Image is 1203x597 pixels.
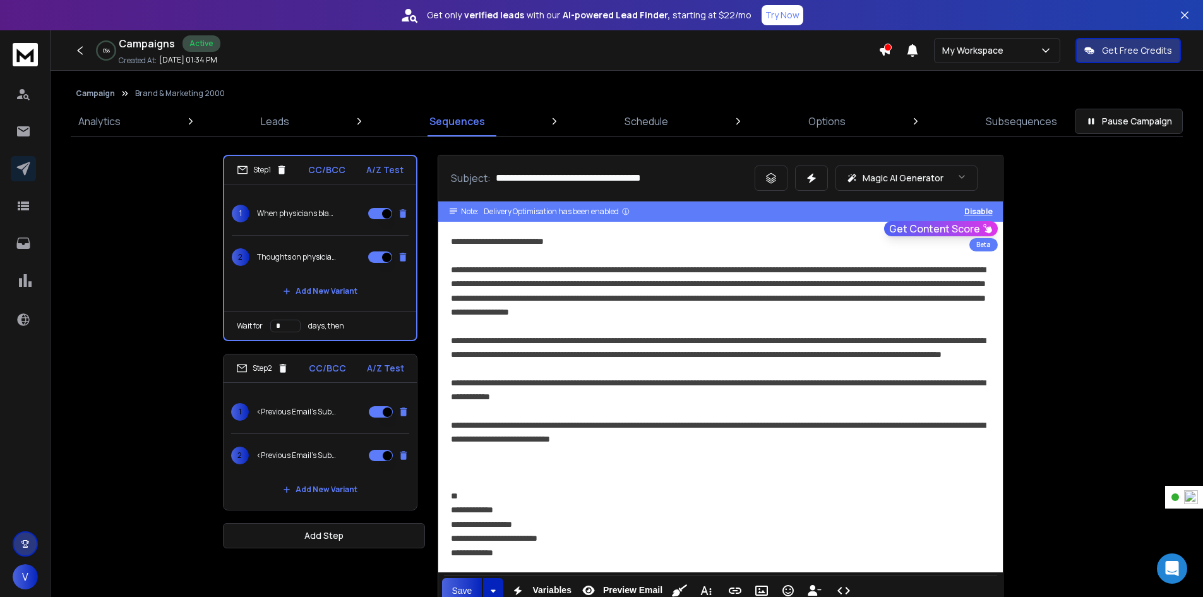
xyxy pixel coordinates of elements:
img: logo [13,43,38,66]
strong: AI-powered Lead Finder, [563,9,670,21]
p: CC/BCC [308,164,345,176]
button: Get Content Score [884,221,998,236]
p: Leads [261,114,289,129]
a: Options [801,106,853,136]
h1: Campaigns [119,36,175,51]
p: Sequences [429,114,485,129]
span: 1 [232,205,249,222]
p: A/Z Test [366,164,404,176]
div: Delivery Optimisation has been enabled [484,207,630,217]
a: Sequences [422,106,493,136]
p: <Previous Email's Subject> [256,450,337,461]
p: Created At: [119,56,157,66]
p: [DATE] 01:34 PM [159,55,217,65]
p: Schedule [625,114,668,129]
a: Leads [253,106,297,136]
p: My Workspace [942,44,1008,57]
p: Try Now [765,9,799,21]
p: Get only with our starting at $22/mo [427,9,751,21]
li: Step1CC/BCCA/Z Test1When physicians blame patients instead2Thoughts on physician behaviorAdd New ... [223,155,417,341]
span: Variables [530,585,574,596]
p: Options [808,114,846,129]
div: Beta [969,238,998,251]
button: Pause Campaign [1075,109,1183,134]
p: 0 % [103,47,110,54]
span: 1 [231,403,249,421]
a: Subsequences [978,106,1065,136]
li: Step2CC/BCCA/Z Test1<Previous Email's Subject>2<Previous Email's Subject>Add New Variant [223,354,417,510]
button: Campaign [76,88,115,99]
button: Add Step [223,523,425,548]
a: Schedule [617,106,676,136]
p: Analytics [78,114,121,129]
button: Add New Variant [273,477,368,502]
button: Disable [964,207,993,217]
span: Note: [461,207,479,217]
p: days, then [308,321,344,331]
button: Get Free Credits [1075,38,1181,63]
p: Subject: [451,171,491,186]
p: Get Free Credits [1102,44,1172,57]
button: V [13,564,38,589]
p: Subsequences [986,114,1057,129]
span: 2 [232,248,249,266]
div: Active [183,35,220,52]
button: Try Now [762,5,803,25]
p: <Previous Email's Subject> [256,407,337,417]
div: Step 2 [236,363,289,374]
p: Brand & Marketing 2000 [135,88,225,99]
button: Add New Variant [273,279,368,304]
button: Magic AI Generator [835,166,978,191]
p: Magic AI Generator [863,172,943,184]
a: Analytics [71,106,128,136]
span: Preview Email [601,585,665,596]
div: Step 1 [237,164,287,176]
p: CC/BCC [309,362,346,375]
p: A/Z Test [367,362,404,375]
span: 2 [231,447,249,464]
p: When physicians blame patients instead [257,208,338,219]
div: Open Intercom Messenger [1157,553,1187,584]
p: Wait for [237,321,263,331]
p: Thoughts on physician behavior [257,252,338,262]
strong: verified leads [464,9,524,21]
